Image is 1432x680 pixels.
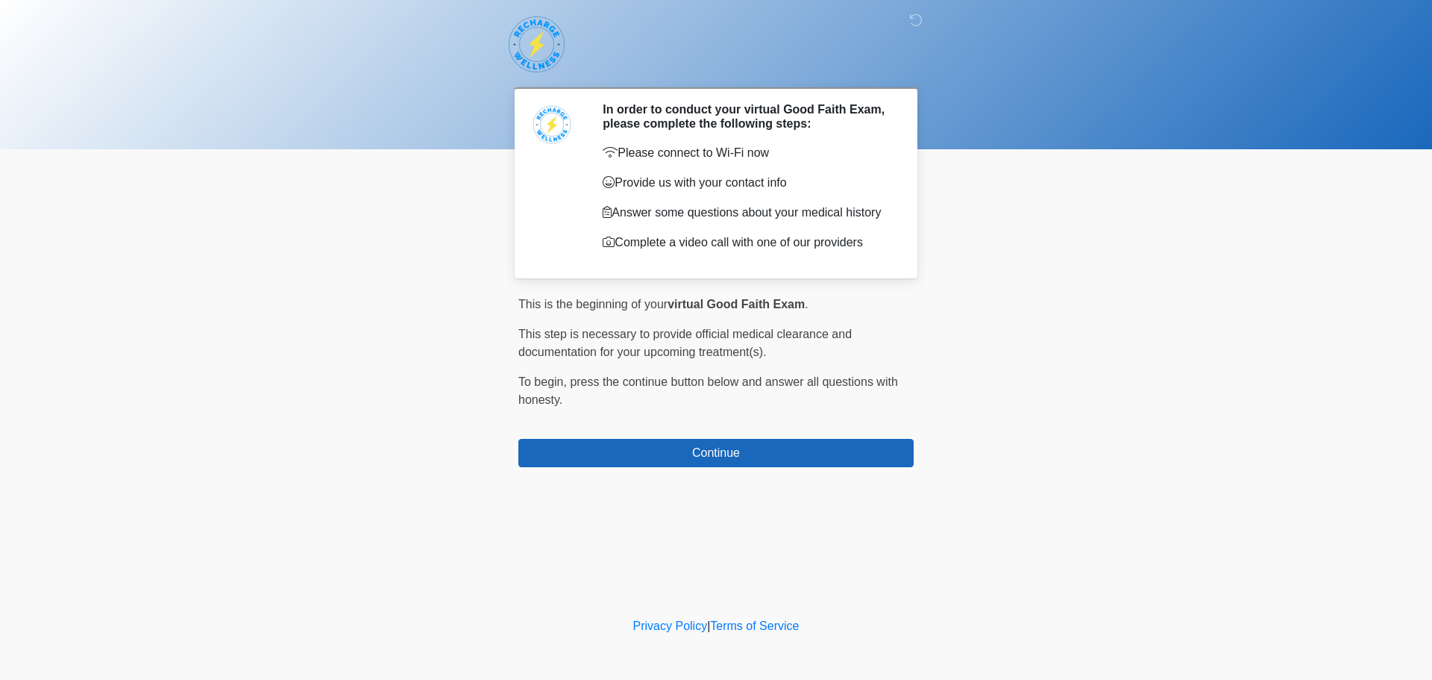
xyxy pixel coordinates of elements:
[603,144,891,162] p: Please connect to Wi-Fi now
[805,298,808,311] span: .
[530,102,574,147] img: Agent Avatar
[603,204,891,222] p: Answer some questions about your medical history
[503,11,570,78] img: Recharge Wellness LLC Logo
[603,102,891,131] h2: In order to conduct your virtual Good Faith Exam, please complete the following steps:
[668,298,805,311] strong: virtual Good Faith Exam
[518,298,668,311] span: This is the beginning of your
[518,375,570,388] span: To begin,
[518,328,852,358] span: This step is necessary to provide official medical clearance and documentation for your upcoming ...
[707,620,710,632] a: |
[603,174,891,192] p: Provide us with your contact info
[710,620,799,632] a: Terms of Service
[518,375,898,406] span: press the continue button below and answer all questions with honesty.
[633,620,708,632] a: Privacy Policy
[603,234,891,252] p: Complete a video call with one of our providers
[518,439,914,467] button: Continue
